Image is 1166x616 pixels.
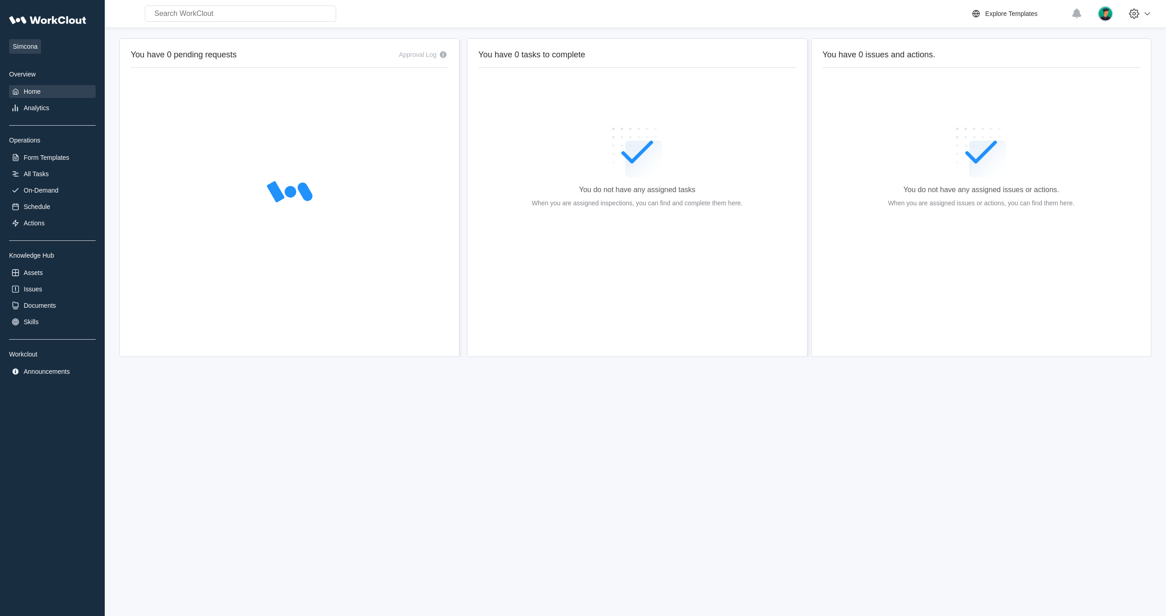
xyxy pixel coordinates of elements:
[24,187,58,194] div: On-Demand
[9,283,96,295] a: Issues
[903,186,1059,194] div: You do not have any assigned issues or actions.
[823,50,1140,60] h2: You have 0 issues and actions.
[24,88,41,95] div: Home
[9,184,96,197] a: On-Demand
[9,168,96,180] a: All Tasks
[24,170,49,178] div: All Tasks
[9,299,96,312] a: Documents
[24,302,56,309] div: Documents
[9,266,96,279] a: Assets
[9,137,96,144] div: Operations
[24,285,42,293] div: Issues
[579,186,696,194] div: You do not have any assigned tasks
[532,198,742,209] div: When you are assigned inspections, you can find and complete them here.
[9,217,96,229] a: Actions
[478,50,796,60] h2: You have 0 tasks to complete
[24,368,70,375] div: Announcements
[24,154,69,161] div: Form Templates
[24,104,49,112] div: Analytics
[9,102,96,114] a: Analytics
[399,51,437,58] div: Approval Log
[9,316,96,328] a: Skills
[24,318,39,326] div: Skills
[985,10,1038,17] div: Explore Templates
[9,365,96,378] a: Announcements
[971,8,1067,19] a: Explore Templates
[9,71,96,78] div: Overview
[9,200,96,213] a: Schedule
[24,203,50,210] div: Schedule
[131,50,237,60] h2: You have 0 pending requests
[9,151,96,164] a: Form Templates
[9,39,41,54] span: Simcona
[1098,6,1113,21] img: user.png
[145,5,336,22] input: Search WorkClout
[9,351,96,358] div: Workclout
[9,252,96,259] div: Knowledge Hub
[888,198,1074,209] div: When you are assigned issues or actions, you can find them here.
[24,269,43,276] div: Assets
[9,85,96,98] a: Home
[24,219,45,227] div: Actions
